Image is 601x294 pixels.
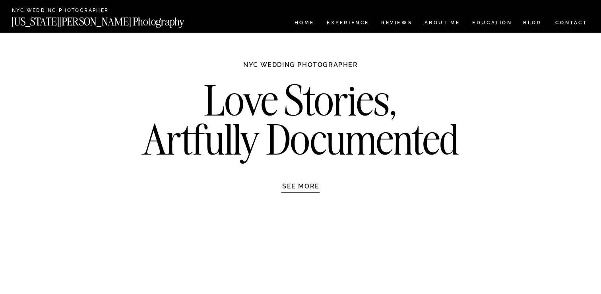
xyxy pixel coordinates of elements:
[293,20,316,27] a: HOME
[424,20,460,27] a: ABOUT ME
[226,61,375,76] h1: NYC WEDDING PHOTOGRAPHER
[12,8,132,14] a: NYC Wedding Photographer
[471,20,513,27] a: EDUCATION
[134,81,467,165] h2: Love Stories, Artfully Documented
[381,20,411,27] a: REVIEWS
[263,182,339,190] a: SEE MORE
[523,20,542,27] a: BLOG
[12,16,211,23] a: [US_STATE][PERSON_NAME] Photography
[555,18,588,27] a: CONTACT
[327,20,368,27] a: Experience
